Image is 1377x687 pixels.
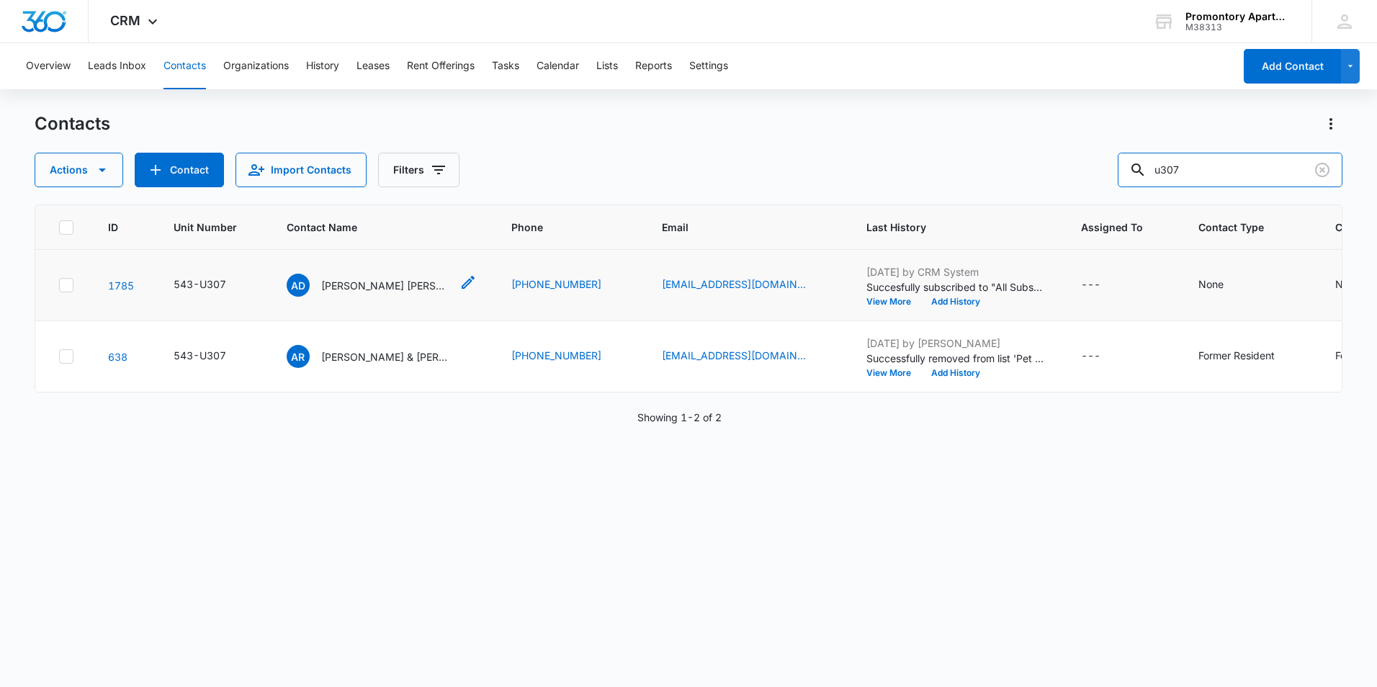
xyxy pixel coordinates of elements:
span: Last History [866,220,1026,235]
div: Contact Type - Former Resident - Select to Edit Field [1198,348,1301,365]
input: Search Contacts [1118,153,1342,187]
p: [DATE] by CRM System [866,264,1046,279]
span: Unit Number [174,220,252,235]
div: Contact Name - Allie Rosner & Bryce Holcomb - Select to Edit Field [287,345,477,368]
div: account id [1185,22,1291,32]
span: CRM [110,13,140,28]
button: View More [866,369,921,377]
div: None [1335,277,1360,292]
button: Actions [35,153,123,187]
a: [PHONE_NUMBER] [511,348,601,363]
button: Actions [1319,112,1342,135]
div: Assigned To - - Select to Edit Field [1081,277,1126,294]
span: AR [287,345,310,368]
button: Leads Inbox [88,43,146,89]
p: Showing 1-2 of 2 [637,410,722,425]
button: Rent Offerings [407,43,475,89]
div: Former Resident [1198,348,1275,363]
button: Clear [1311,158,1334,181]
button: Add Contact [1244,49,1341,84]
button: Calendar [537,43,579,89]
button: Tasks [492,43,519,89]
button: Organizations [223,43,289,89]
button: Add History [921,297,990,306]
a: [PHONE_NUMBER] [511,277,601,292]
button: View More [866,297,921,306]
div: None [1198,277,1224,292]
button: History [306,43,339,89]
button: Contacts [163,43,206,89]
div: Phone - (970) 381-8125 - Select to Edit Field [511,277,627,294]
div: Email - adriandominguez8400@gmail.com - Select to Edit Field [662,277,832,294]
span: Email [662,220,811,235]
div: --- [1081,277,1100,294]
button: Reports [635,43,672,89]
h1: Contacts [35,113,110,135]
button: Overview [26,43,71,89]
div: account name [1185,11,1291,22]
span: Contact Name [287,220,456,235]
p: [PERSON_NAME] & [PERSON_NAME] [321,349,451,364]
p: [PERSON_NAME] [PERSON_NAME] [321,278,451,293]
button: Filters [378,153,459,187]
div: Email - rosnerallie@gmail.com - Select to Edit Field [662,348,832,365]
button: Settings [689,43,728,89]
div: 543-U307 [174,348,226,363]
div: Unit Number - 543-U307 - Select to Edit Field [174,277,252,294]
div: Contact Name - Adrian Dominguez Abbigale Cron - Select to Edit Field [287,274,477,297]
a: [EMAIL_ADDRESS][DOMAIN_NAME] [662,348,806,363]
span: Contact Type [1198,220,1280,235]
button: Add Contact [135,153,224,187]
button: Add History [921,369,990,377]
div: Assigned To - - Select to Edit Field [1081,348,1126,365]
a: Navigate to contact details page for Allie Rosner & Bryce Holcomb [108,351,127,363]
a: Navigate to contact details page for Adrian Dominguez Abbigale Cron [108,279,134,292]
p: [DATE] by [PERSON_NAME] [866,336,1046,351]
div: 543-U307 [174,277,226,292]
p: Successfully removed from list 'Pet #1 Feline Distemper/FVRCP Expired '. [866,351,1046,366]
span: AD [287,274,310,297]
button: Import Contacts [236,153,367,187]
span: Phone [511,220,606,235]
p: Succesfully subscribed to "All Subscribers". [866,279,1046,295]
span: Assigned To [1081,220,1143,235]
div: Contact Type - None - Select to Edit Field [1198,277,1250,294]
div: Phone - (605) 670-0961 - Select to Edit Field [511,348,627,365]
button: Leases [356,43,390,89]
button: Lists [596,43,618,89]
a: [EMAIL_ADDRESS][DOMAIN_NAME] [662,277,806,292]
span: ID [108,220,118,235]
div: Unit Number - 543-U307 - Select to Edit Field [174,348,252,365]
div: --- [1081,348,1100,365]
